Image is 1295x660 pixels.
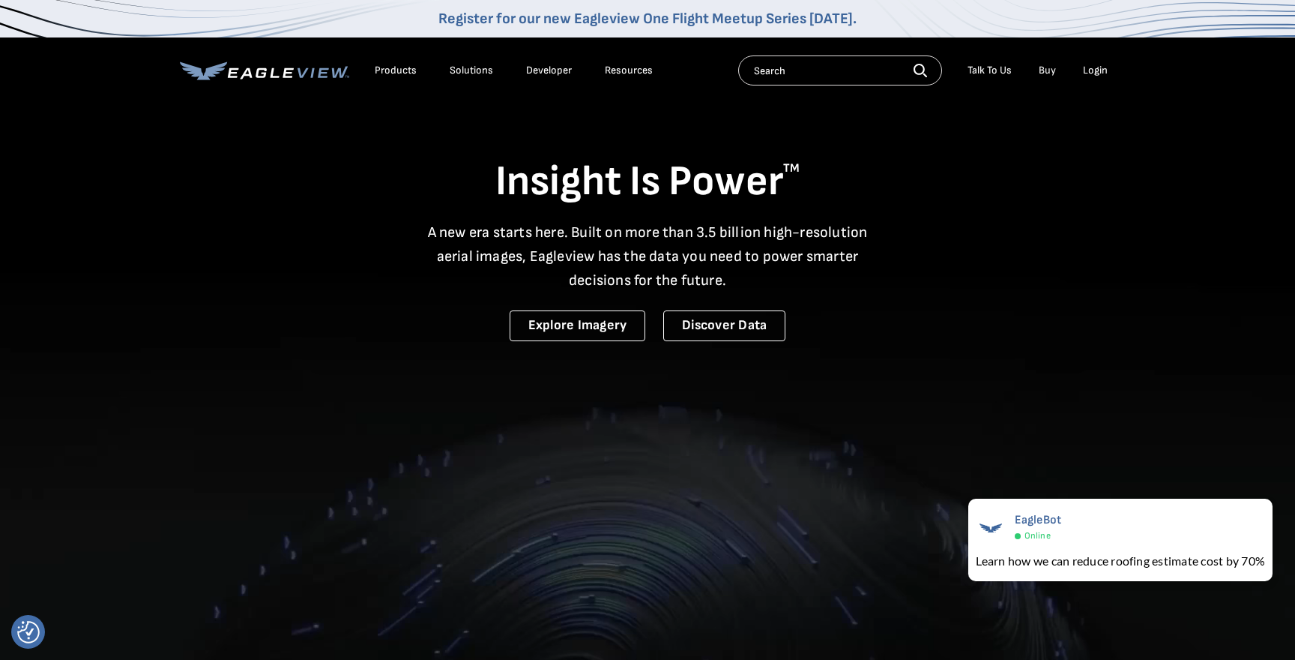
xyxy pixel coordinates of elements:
a: Buy [1039,64,1056,77]
div: Solutions [450,64,493,77]
h1: Insight Is Power [180,156,1115,208]
div: Talk To Us [968,64,1012,77]
div: Resources [605,64,653,77]
p: A new era starts here. Built on more than 3.5 billion high-resolution aerial images, Eagleview ha... [418,220,877,292]
a: Explore Imagery [510,310,646,341]
img: EagleBot [976,513,1006,543]
sup: TM [783,161,800,175]
button: Consent Preferences [17,621,40,643]
div: Login [1083,64,1108,77]
span: Online [1024,530,1051,541]
input: Search [738,55,942,85]
span: EagleBot [1015,513,1062,527]
a: Developer [526,64,572,77]
div: Learn how we can reduce roofing estimate cost by 70% [976,552,1265,570]
a: Register for our new Eagleview One Flight Meetup Series [DATE]. [438,10,857,28]
div: Products [375,64,417,77]
img: Revisit consent button [17,621,40,643]
a: Discover Data [663,310,785,341]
